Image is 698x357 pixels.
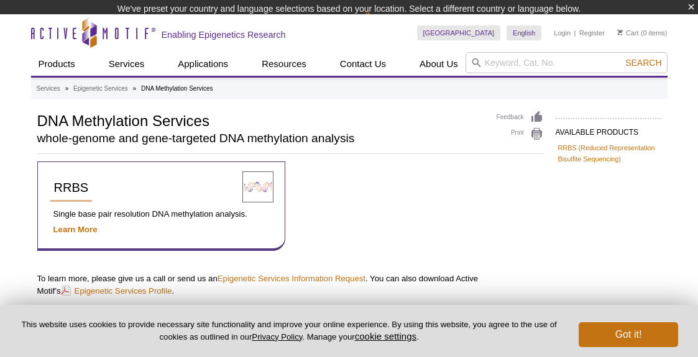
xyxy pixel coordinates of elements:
a: Login [554,29,571,37]
a: Register [579,29,605,37]
img: Change Here [365,9,398,38]
a: Contact Us [333,52,393,76]
a: About Us [412,52,466,76]
h2: AVAILABLE PRODUCTS [556,118,661,140]
a: Cart [617,29,639,37]
li: DNA Methylation Services [141,85,213,92]
img: Your Cart [617,29,623,35]
a: Products [31,52,83,76]
h1: DNA Methylation Services [37,111,484,129]
li: » [133,85,137,92]
a: Learn More [53,225,98,234]
a: Applications [170,52,236,76]
button: cookie settings [355,331,416,341]
a: RRBS [50,174,93,202]
a: Services [37,83,60,94]
li: (0 items) [617,25,668,40]
input: Keyword, Cat. No. [466,52,668,73]
a: Epigenetic Services Profile [61,285,172,297]
a: Epigenetic Services Information Request [218,274,365,283]
h2: Enabling Epigenetics Research [162,29,286,40]
a: Feedback [497,111,543,124]
a: Print [497,127,543,141]
a: Privacy Policy [252,332,302,341]
a: [GEOGRAPHIC_DATA] [417,25,501,40]
p: Single base pair resolution DNA methylation analysis. [50,208,272,220]
span: RRBS [54,181,89,194]
a: RRBS (Reduced Representation Bisulfite Sequencing) [558,142,659,165]
li: » [65,85,69,92]
a: Services [101,52,152,76]
li: | [574,25,576,40]
span: Search [625,58,661,68]
p: To learn more, please give us a call or send us an . You can also download Active Motif’s . [37,273,543,297]
a: Resources [254,52,314,76]
button: Search [622,57,665,68]
a: Epigenetic Services [73,83,128,94]
a: English [507,25,541,40]
img: Reduced Representation Bisulfite Sequencing Services [242,171,273,202]
button: Got it! [579,322,678,347]
p: This website uses cookies to provide necessary site functionality and improve your online experie... [20,319,558,343]
h2: whole-genome and gene-targeted DNA methylation analysis [37,133,484,144]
